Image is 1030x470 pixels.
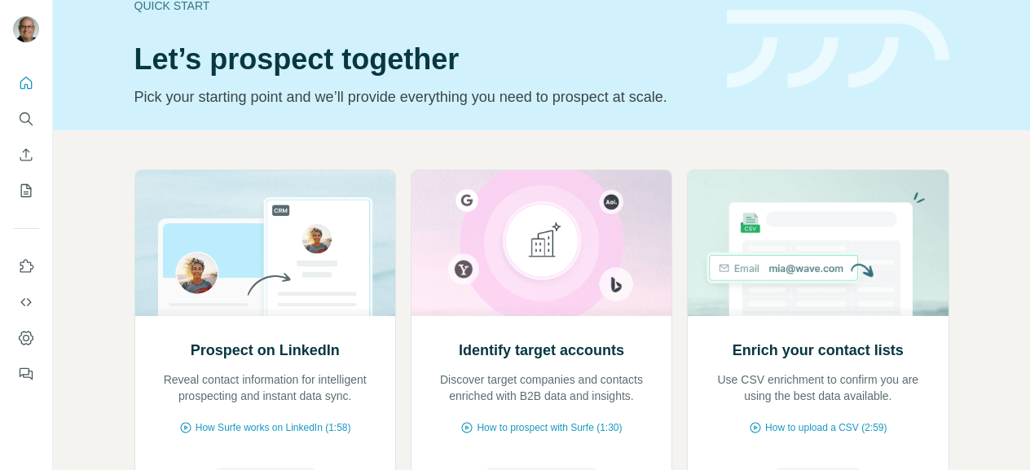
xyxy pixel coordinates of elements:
[152,371,379,404] p: Reveal contact information for intelligent prospecting and instant data sync.
[411,170,672,316] img: Identify target accounts
[13,252,39,281] button: Use Surfe on LinkedIn
[428,371,655,404] p: Discover target companies and contacts enriched with B2B data and insights.
[13,104,39,134] button: Search
[13,359,39,389] button: Feedback
[459,339,624,362] h2: Identify target accounts
[134,86,707,108] p: Pick your starting point and we’ll provide everything you need to prospect at scale.
[191,339,340,362] h2: Prospect on LinkedIn
[733,339,904,362] h2: Enrich your contact lists
[13,68,39,98] button: Quick start
[765,420,887,435] span: How to upload a CSV (2:59)
[704,371,931,404] p: Use CSV enrichment to confirm you are using the best data available.
[134,43,707,76] h1: Let’s prospect together
[13,288,39,317] button: Use Surfe API
[13,323,39,353] button: Dashboard
[477,420,622,435] span: How to prospect with Surfe (1:30)
[196,420,351,435] span: How Surfe works on LinkedIn (1:58)
[13,140,39,169] button: Enrich CSV
[687,170,949,316] img: Enrich your contact lists
[13,176,39,205] button: My lists
[134,170,396,316] img: Prospect on LinkedIn
[13,16,39,42] img: Avatar
[727,10,949,89] img: banner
